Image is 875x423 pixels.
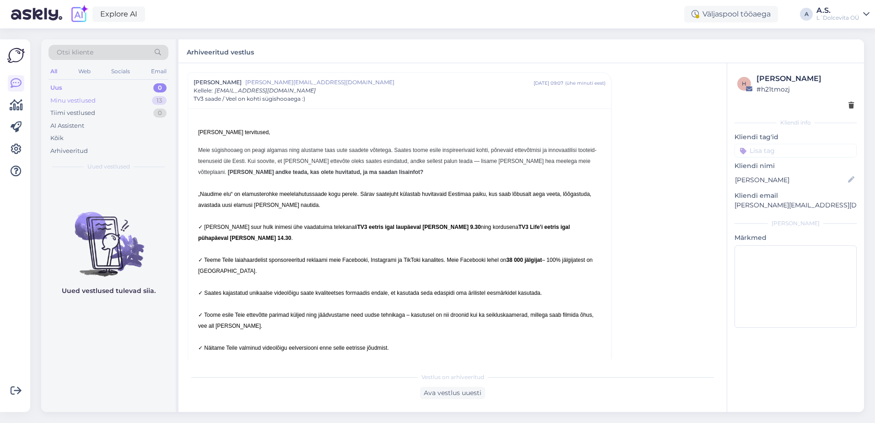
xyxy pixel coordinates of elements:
div: A [800,8,813,21]
div: Web [76,65,92,77]
span: Kellele : [194,87,213,94]
span: ✓ Toome esile Teie ettevõtte parimad küljed ning jäädvustame need uudse tehnikaga – kasutusel on ... [198,312,594,329]
div: Tiimi vestlused [50,108,95,118]
p: Kliendi email [735,191,857,201]
span: Meie sügishooaeg on peagi algamas ning alustame taas uute saadete võtetega. Saates toome esile in... [198,147,597,175]
span: ✓ Näitame Teile valminud videolõigu eelversiooni enne selle eetrisse jõudmist. [198,345,389,351]
img: No chats [41,195,176,278]
label: Arhiveeritud vestlus [187,45,254,57]
div: 13 [152,96,167,105]
div: 0 [153,83,167,92]
div: Uus [50,83,62,92]
span: [EMAIL_ADDRESS][DOMAIN_NAME] [215,87,316,94]
div: All [49,65,59,77]
span: [PERSON_NAME] [194,78,242,87]
input: Lisa nimi [735,175,846,185]
strong: 38 000 jälgijat [506,257,542,263]
div: L´Dolcevita OÜ [816,14,859,22]
span: Otsi kliente [57,48,93,57]
span: ✓ [PERSON_NAME] suur hulk inimesi ühe vaadatuima telekanali ning kordusena . [198,224,570,241]
p: [PERSON_NAME][EMAIL_ADDRESS][DOMAIN_NAME] [735,201,857,210]
div: # h21tmozj [756,84,854,94]
div: [DATE] 09:07 [534,80,563,87]
div: Socials [109,65,132,77]
p: Kliendi nimi [735,161,857,171]
span: h [742,80,746,87]
div: Kliendi info [735,119,857,127]
span: ✓ Saates kajastatud unikaalse videolõigu saate kvaliteetses formaadis endale, et kasutada seda ed... [198,290,542,296]
span: ✓ Teeme Teile laiahaardelist sponsoreeritud reklaami meie Facebooki, Instagrami ja TikToki kanali... [198,257,593,274]
span: Vestlus on arhiveeritud [421,373,484,381]
div: Väljaspool tööaega [684,6,778,22]
div: Kõik [50,134,64,143]
span: Uued vestlused [87,163,130,171]
p: Märkmed [735,233,857,243]
div: [PERSON_NAME] [735,219,857,228]
a: Explore AI [92,6,145,22]
p: Kliendi tag'id [735,132,857,142]
div: A.S. [816,7,859,14]
span: „Naudime elu“ on elamusterohke meelelahutussaade kogu perele. Särav saatejuht külastab huvitavaid... [198,191,591,208]
div: ( ühe minuti eest ) [565,80,605,87]
strong: TV3 eetris igal laupäeval [PERSON_NAME] 9.30 [357,224,481,230]
a: A.S.L´Dolcevita OÜ [816,7,870,22]
div: Ava vestlus uuesti [420,387,485,399]
img: Askly Logo [7,47,25,64]
span: [PERSON_NAME] tervitused, [198,129,270,136]
div: Arhiveeritud [50,146,88,156]
input: Lisa tag [735,144,857,157]
div: 0 [153,108,167,118]
div: [PERSON_NAME] [756,73,854,84]
p: Uued vestlused tulevad siia. [62,286,156,296]
span: TV3 saade / Veel on kohti sügishooaega :) [194,95,305,103]
div: Email [149,65,168,77]
div: Minu vestlused [50,96,96,105]
img: explore-ai [70,5,89,24]
strong: [PERSON_NAME] andke teada, kas olete huvitatud, ja ma saadan lisainfot? [228,169,423,175]
span: [PERSON_NAME][EMAIL_ADDRESS][DOMAIN_NAME] [245,78,534,87]
div: AI Assistent [50,121,84,130]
